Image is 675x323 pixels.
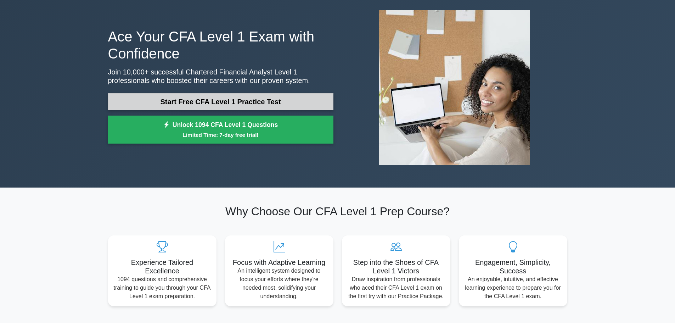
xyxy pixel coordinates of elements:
h5: Focus with Adaptive Learning [231,258,328,267]
p: Draw inspiration from professionals who aced their CFA Level 1 exam on the first try with our Pra... [348,275,445,301]
h1: Ace Your CFA Level 1 Exam with Confidence [108,28,333,62]
p: An enjoyable, intuitive, and effective learning experience to prepare you for the CFA Level 1 exam. [465,275,562,301]
h2: Why Choose Our CFA Level 1 Prep Course? [108,205,567,218]
small: Limited Time: 7-day free trial! [117,131,325,139]
p: Join 10,000+ successful Chartered Financial Analyst Level 1 professionals who boosted their caree... [108,68,333,85]
h5: Experience Tailored Excellence [114,258,211,275]
a: Start Free CFA Level 1 Practice Test [108,93,333,110]
h5: Engagement, Simplicity, Success [465,258,562,275]
a: Unlock 1094 CFA Level 1 QuestionsLimited Time: 7-day free trial! [108,116,333,144]
h5: Step into the Shoes of CFA Level 1 Victors [348,258,445,275]
p: An intelligent system designed to focus your efforts where they're needed most, solidifying your ... [231,267,328,301]
p: 1094 questions and comprehensive training to guide you through your CFA Level 1 exam preparation. [114,275,211,301]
